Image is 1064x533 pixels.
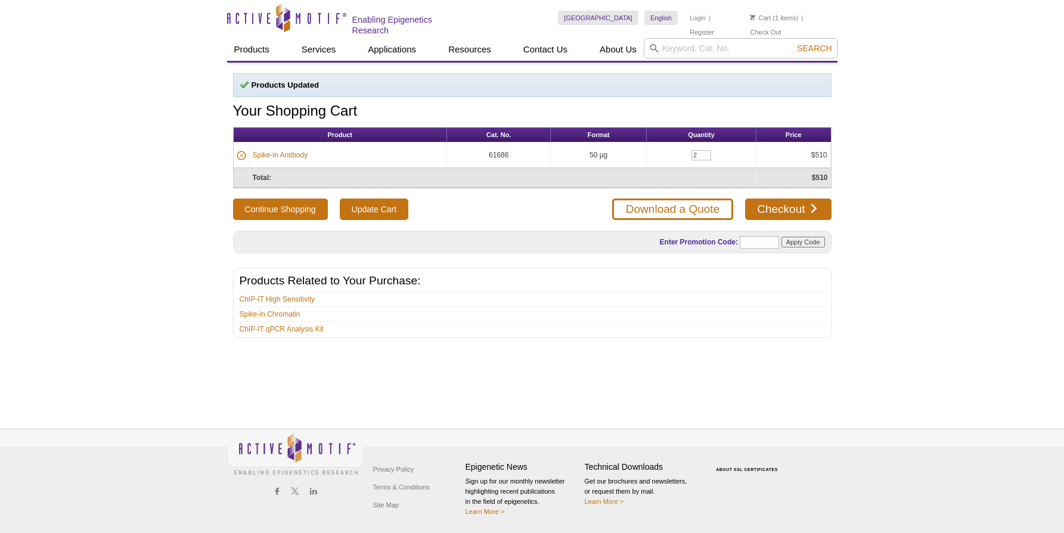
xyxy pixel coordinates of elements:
[240,80,825,91] p: Products Updated
[370,478,433,496] a: Terms & Conditions
[327,131,352,138] span: Product
[588,131,610,138] span: Format
[745,199,831,220] a: Checkout
[781,237,825,247] input: Apply Code
[750,28,781,36] a: Check Out
[802,11,804,25] li: |
[253,150,308,160] a: Spike-in Antibody
[516,38,575,61] a: Contact Us
[240,294,315,305] a: ChIP-IT High Sensitivity
[756,142,830,168] td: $510
[688,131,715,138] span: Quantity
[466,508,505,515] a: Learn More >
[750,14,771,22] a: Cart
[551,142,647,168] td: 50 µg
[793,43,835,54] button: Search
[716,467,778,472] a: ABOUT SSL CERTIFICATES
[447,142,551,168] td: 61686
[466,462,579,472] h4: Epigenetic News
[240,275,825,286] h2: Products Related to Your Purchase:
[340,199,408,220] input: Update Cart
[294,38,343,61] a: Services
[585,498,624,505] a: Learn More >
[227,429,364,478] img: Active Motif,
[797,44,832,53] span: Search
[370,496,402,514] a: Site Map
[644,38,837,58] input: Keyword, Cat. No.
[750,11,798,25] li: (1 items)
[690,28,714,36] a: Register
[750,14,755,20] img: Your Cart
[690,14,706,22] a: Login
[370,460,417,478] a: Privacy Policy
[352,14,471,36] h2: Enabling Epigenetics Research
[585,476,698,507] p: Get our brochures and newsletters, or request them by mail.
[558,11,638,25] a: [GEOGRAPHIC_DATA]
[704,450,793,476] table: Click to Verify - This site chose Symantec SSL for secure e-commerce and confidential communicati...
[812,173,828,182] strong: $510
[786,131,802,138] span: Price
[233,199,328,220] button: Continue Shopping
[240,309,300,320] a: Spike-in Chromatin
[227,38,277,61] a: Products
[240,324,324,334] a: ChIP-IT qPCR Analysis Kit
[361,38,423,61] a: Applications
[253,173,272,182] strong: Total:
[441,38,498,61] a: Resources
[659,238,738,246] label: Enter Promotion Code:
[585,462,698,472] h4: Technical Downloads
[466,476,579,517] p: Sign up for our monthly newsletter highlighting recent publications in the field of epigenetics.
[593,38,644,61] a: About Us
[486,131,511,138] span: Cat. No.
[233,103,832,120] h1: Your Shopping Cart
[612,199,733,220] a: Download a Quote
[709,11,711,25] li: |
[644,11,678,25] a: English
